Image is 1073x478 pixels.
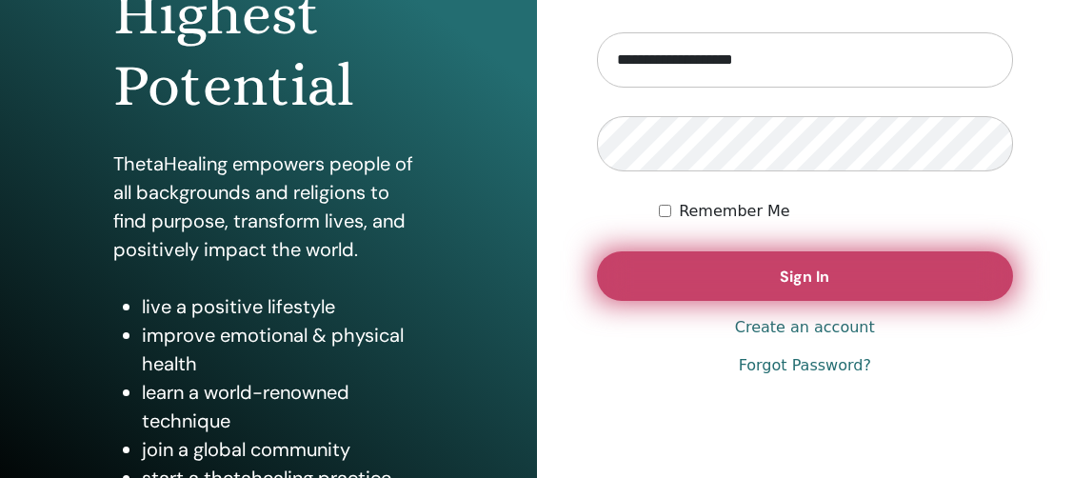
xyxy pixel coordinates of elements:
[142,435,424,464] li: join a global community
[780,267,829,287] span: Sign In
[659,200,1013,223] div: Keep me authenticated indefinitely or until I manually logout
[597,251,1014,301] button: Sign In
[142,321,424,378] li: improve emotional & physical health
[113,149,424,264] p: ThetaHealing empowers people of all backgrounds and religions to find purpose, transform lives, a...
[142,378,424,435] li: learn a world-renowned technique
[142,292,424,321] li: live a positive lifestyle
[679,200,790,223] label: Remember Me
[739,354,871,377] a: Forgot Password?
[735,316,875,339] a: Create an account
